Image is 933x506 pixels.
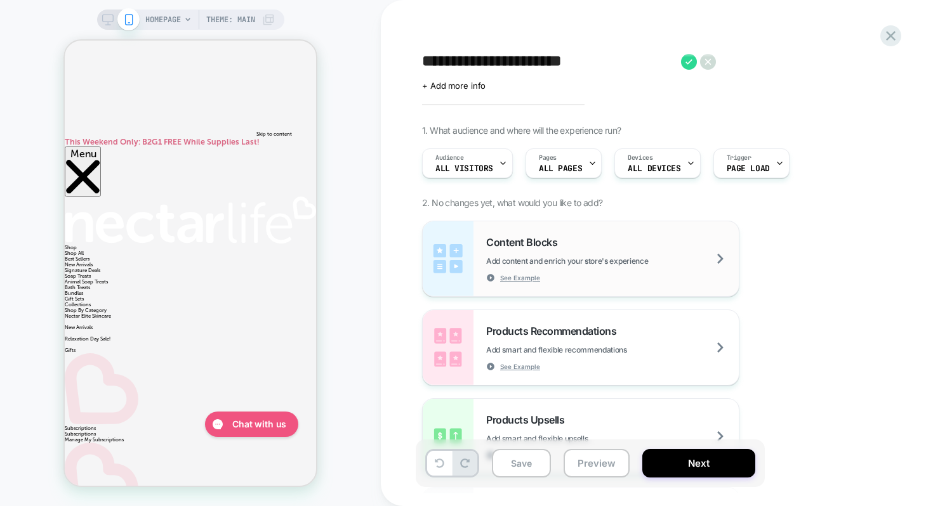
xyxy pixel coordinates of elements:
[628,153,652,162] span: Devices
[539,164,582,173] span: ALL PAGES
[486,345,691,354] span: Add smart and flexible recommendations
[134,367,238,401] iframe: Gorgias live chat messenger
[422,197,602,208] span: 2. No changes yet, what would you like to add?
[435,164,493,173] span: All Visitors
[727,164,770,173] span: Page Load
[486,413,571,426] span: Products Upsells
[486,256,711,266] span: Add content and enrich your store's experience
[628,164,680,173] span: ALL DEVICES
[486,434,651,443] span: Add smart and flexible upsells
[422,81,486,91] span: + Add more info
[564,449,630,477] button: Preview
[486,325,623,337] span: Products Recommendations
[727,153,751,162] span: Trigger
[492,449,551,477] button: Save
[145,10,181,30] span: HOMEPAGE
[1,107,32,119] span: Menu
[500,273,540,282] span: See Example
[192,91,227,96] a: Skip to content
[486,236,564,249] span: Content Blocks
[500,362,540,371] span: See Example
[435,153,464,162] span: Audience
[539,153,557,162] span: Pages
[642,449,755,477] button: Next
[422,125,621,136] span: 1. What audience and where will the experience run?
[206,10,255,30] span: Theme: MAIN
